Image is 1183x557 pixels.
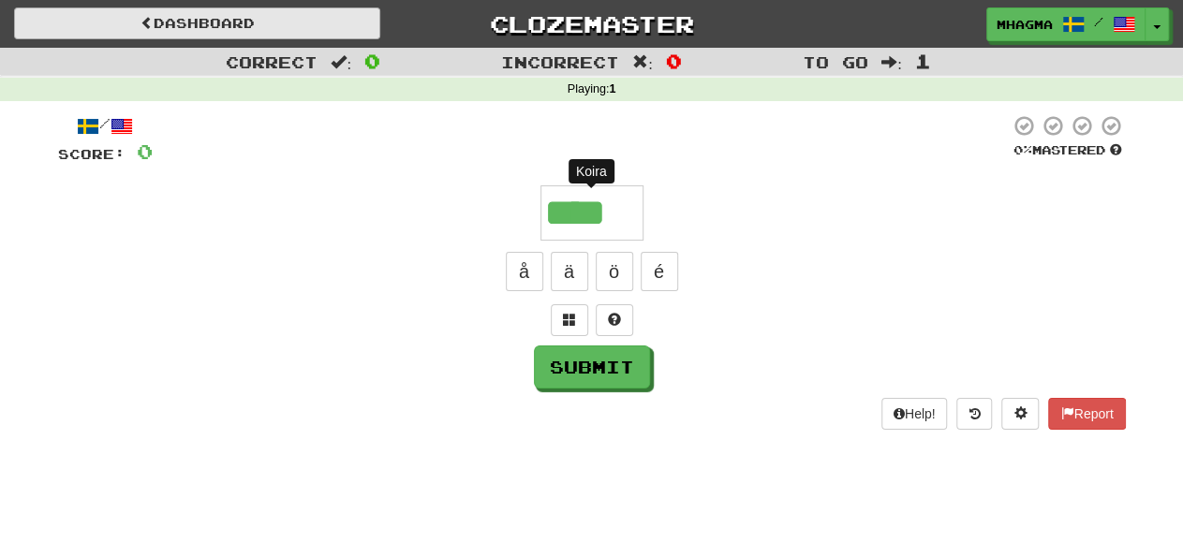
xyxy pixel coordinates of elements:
[596,304,633,336] button: Single letter hint - you only get 1 per sentence and score half the points! alt+h
[666,50,682,72] span: 0
[551,252,588,291] button: ä
[331,54,351,70] span: :
[641,252,678,291] button: é
[58,114,153,138] div: /
[137,139,153,163] span: 0
[609,82,615,95] strong: 1
[551,304,588,336] button: Switch sentence to multiple choice alt+p
[1048,398,1125,430] button: Report
[506,252,543,291] button: å
[596,252,633,291] button: ö
[58,146,126,162] span: Score:
[1010,142,1126,159] div: Mastered
[501,52,619,71] span: Incorrect
[986,7,1146,41] a: mhagma /
[997,16,1053,33] span: mhagma
[408,7,775,40] a: Clozemaster
[1094,15,1103,28] span: /
[881,398,948,430] button: Help!
[364,50,380,72] span: 0
[956,398,992,430] button: Round history (alt+y)
[915,50,931,72] span: 1
[803,52,868,71] span: To go
[534,345,650,388] button: Submit
[226,52,318,71] span: Correct
[14,7,380,39] a: Dashboard
[569,159,614,183] div: Koira
[881,54,902,70] span: :
[1013,142,1032,157] span: 0 %
[632,54,653,70] span: :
